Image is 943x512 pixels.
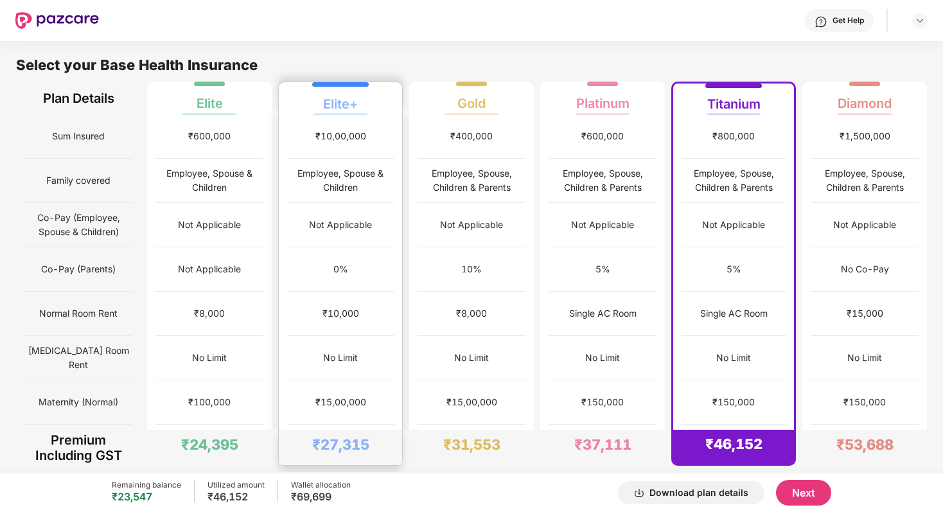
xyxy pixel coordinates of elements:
div: Remaining balance [112,480,181,490]
div: ₹150,000 [712,395,755,409]
div: Employee, Spouse & Children [287,166,394,195]
div: ₹46,152 [705,435,762,453]
div: No Limit [454,351,489,365]
div: Diamond [838,85,892,111]
div: Employee, Spouse, Children & Parents [418,166,525,195]
div: 5% [727,262,741,276]
div: Not Applicable [702,218,765,232]
div: ₹800,000 [712,129,755,143]
img: svg+xml;base64,PHN2ZyBpZD0iSGVscC0zMngzMiIgeG1sbnM9Imh0dHA6Ly93d3cudzMub3JnLzIwMDAvc3ZnIiB3aWR0aD... [815,15,827,28]
div: Employee, Spouse, Children & Parents [811,166,919,195]
span: [MEDICAL_DATA] Room Rent [24,339,132,377]
div: Premium Including GST [24,430,132,466]
div: Not Applicable [440,218,503,232]
div: Not Applicable [309,218,372,232]
button: Next [776,480,831,506]
div: No Limit [585,351,620,365]
div: Single AC Room [700,306,768,321]
div: Platinum [576,85,630,111]
div: No Limit [847,351,882,365]
div: 0% [333,262,348,276]
span: Co-Pay (Parents) [41,257,116,281]
div: ₹53,688 [836,436,894,454]
div: ₹8,000 [194,306,225,321]
div: ₹69,699 [291,490,351,503]
div: ₹10,000 [322,306,359,321]
div: ₹150,000 [843,395,886,409]
div: ₹46,152 [207,490,265,503]
div: Utilized amount [207,480,265,490]
div: ₹15,00,000 [315,395,366,409]
span: Family covered [46,168,110,193]
div: ₹100,000 [188,395,231,409]
div: Single AC Room [569,306,637,321]
div: ₹8,000 [456,306,487,321]
div: Not Applicable [178,262,241,276]
div: Employee, Spouse & Children [155,166,263,195]
div: ₹600,000 [188,129,231,143]
div: ₹23,547 [112,490,181,503]
div: ₹600,000 [581,129,624,143]
div: ₹1,500,000 [840,129,890,143]
div: ₹400,000 [450,129,493,143]
span: Co-Pay (Employee, Spouse & Children) [24,206,132,244]
div: Gold [457,85,486,111]
img: New Pazcare Logo [15,12,99,29]
img: svg+xml;base64,PHN2ZyBpZD0iRG93bmxvYWQtMzJ4MzIiIHhtbG5zPSJodHRwOi8vd3d3LnczLm9yZy8yMDAwL3N2ZyIgd2... [634,488,644,498]
span: Normal Room Rent [39,301,118,326]
div: ₹24,395 [181,436,238,454]
div: Get Help [833,15,864,26]
div: Select your Base Health Insurance [16,56,927,82]
div: Titanium [707,86,761,112]
div: 10% [461,262,482,276]
div: 5% [595,262,610,276]
div: Not Applicable [178,218,241,232]
img: svg+xml;base64,PHN2ZyBpZD0iRHJvcGRvd24tMzJ4MzIiIHhtbG5zPSJodHRwOi8vd3d3LnczLm9yZy8yMDAwL3N2ZyIgd2... [915,15,925,26]
div: Elite [197,85,223,111]
div: ₹37,111 [574,436,631,454]
div: Wallet allocation [291,480,351,490]
div: ₹15,00,000 [446,395,497,409]
div: No Co-Pay [841,262,889,276]
div: Plan Details [24,82,132,114]
div: No Limit [192,351,227,365]
div: No Limit [716,351,751,365]
div: Not Applicable [833,218,896,232]
div: Not Applicable [571,218,634,232]
span: Maternity (Normal) [39,390,118,414]
button: Download plan details [618,481,764,504]
div: Download plan details [649,488,748,498]
div: No Limit [323,351,358,365]
div: ₹150,000 [581,395,624,409]
div: ₹15,000 [847,306,883,321]
div: Elite+ [323,86,358,112]
span: Sum Insured [52,124,105,148]
div: ₹27,315 [312,436,369,454]
div: Employee, Spouse, Children & Parents [682,166,786,195]
div: Employee, Spouse, Children & Parents [549,166,657,195]
div: ₹31,553 [443,436,500,454]
div: ₹10,00,000 [315,129,366,143]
